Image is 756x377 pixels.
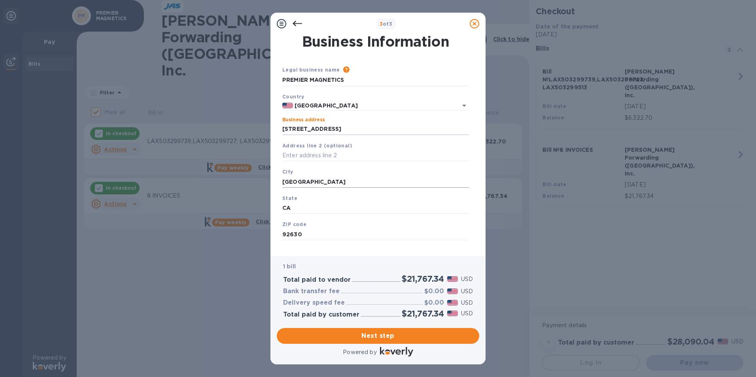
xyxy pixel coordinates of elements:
button: Next step [277,328,479,344]
p: Powered by [343,348,376,356]
b: of 3 [380,21,393,27]
button: Open [459,100,470,111]
h3: Total paid by customer [283,311,359,319]
img: USD [447,300,458,305]
h3: $0.00 [424,299,444,307]
h3: Bank transfer fee [283,288,340,295]
b: City [282,169,293,175]
span: 3 [380,21,383,27]
p: USD [461,275,473,283]
img: USD [447,311,458,316]
h3: Total paid to vendor [283,276,351,284]
b: 1 bill [283,263,296,270]
h1: Business Information [281,33,471,50]
input: Select country [293,101,447,111]
b: Legal business name [282,67,340,73]
h2: $21,767.34 [402,309,444,319]
h3: Delivery speed fee [283,299,345,307]
input: Enter address line 2 [282,150,469,162]
input: Enter city [282,176,469,188]
b: State [282,195,297,201]
p: USD [461,287,473,296]
input: Enter legal business name [282,74,469,86]
b: Address line 2 (optional) [282,143,352,149]
img: Logo [380,347,413,356]
img: USD [447,288,458,294]
h2: $21,767.34 [402,274,444,284]
span: Next step [283,331,473,341]
iframe: Chat Widget [716,339,756,377]
img: USD [447,276,458,282]
input: Enter state [282,202,469,214]
h3: $0.00 [424,288,444,295]
img: US [282,103,293,108]
b: Country [282,94,304,100]
p: USD [461,299,473,307]
input: Enter ZIP code [282,228,469,240]
input: Enter address [282,123,469,135]
label: Business address [282,118,325,123]
b: ZIP code [282,221,306,227]
p: USD [461,309,473,318]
